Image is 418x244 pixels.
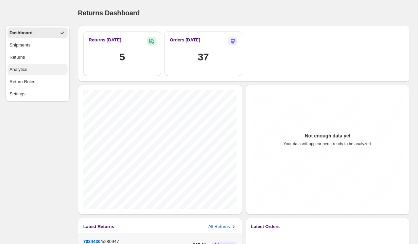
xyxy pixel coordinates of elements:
[10,91,25,97] div: Settings
[89,37,121,43] h3: Returns [DATE]
[7,89,68,99] button: Settings
[7,76,68,87] button: Return Rules
[10,66,27,73] div: Analytics
[208,223,230,230] p: All Returns
[251,223,280,230] h3: Latest Orders
[170,37,200,43] h2: Orders [DATE]
[119,50,125,64] h1: 5
[7,64,68,75] button: Analytics
[83,239,101,244] button: 7034430
[78,9,140,17] span: Returns Dashboard
[7,52,68,63] button: Returns
[102,239,119,244] span: 5280947
[10,42,30,49] div: Shipments
[7,27,68,38] button: Dashboard
[10,30,33,36] div: Dashboard
[10,78,35,85] div: Return Rules
[10,54,25,61] div: Returns
[7,40,68,51] button: Shipments
[198,50,209,64] h1: 37
[208,223,237,230] button: All Returns
[83,223,114,230] h3: Latest Returns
